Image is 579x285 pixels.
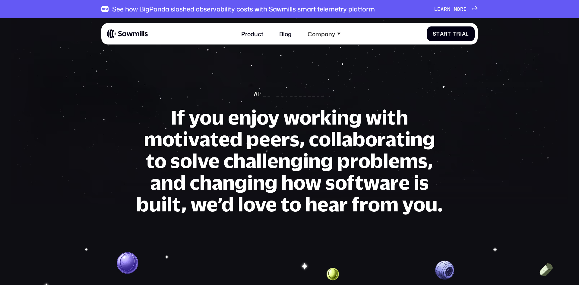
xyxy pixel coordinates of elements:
span: r [460,6,464,12]
span: i [460,31,462,37]
span: l [466,31,469,37]
span: e [464,6,467,12]
span: L [434,6,438,12]
span: r [444,6,447,12]
span: S [433,31,436,37]
div: See how BigPanda slashed observability costs with Sawmills smart telemetry platform [112,5,375,13]
span: t [436,31,440,37]
h1: If you enjoy working with motivated peers, collaborating to solve challenging problems, and chang... [136,106,443,215]
span: a [440,31,444,37]
span: T [453,31,456,37]
span: a [441,6,444,12]
span: r [444,31,448,37]
div: Company [303,26,345,42]
span: t [448,31,451,37]
span: e [437,6,441,12]
span: n [447,6,451,12]
a: Product [237,26,268,42]
span: r [456,31,460,37]
div: WP__ __ ________ [254,90,325,97]
span: o [457,6,460,12]
a: Learnmore [434,6,478,12]
a: StartTrial [427,26,475,41]
span: a [462,31,466,37]
a: Blog [275,26,296,42]
div: Company [308,30,335,37]
span: m [454,6,457,12]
